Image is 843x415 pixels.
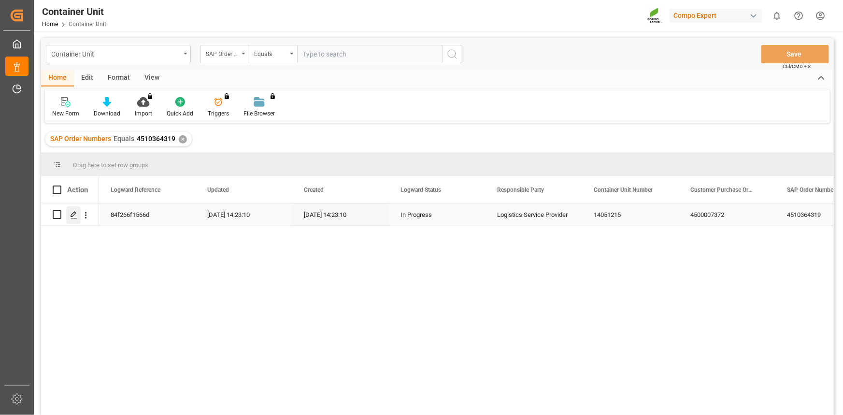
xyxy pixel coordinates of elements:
div: New Form [52,109,79,118]
div: Action [67,186,88,194]
img: Screenshot%202023-09-29%20at%2010.02.21.png_1712312052.png [647,7,663,24]
div: Container Unit [51,47,180,59]
div: 4500007372 [679,203,775,226]
div: In Progress [400,204,474,226]
span: Equals [114,135,134,143]
button: Help Center [788,5,810,27]
div: [DATE] 14:23:10 [196,203,292,226]
button: show 0 new notifications [766,5,788,27]
button: Compo Expert [670,6,766,25]
span: Logward Status [400,186,441,193]
span: Ctrl/CMD + S [783,63,811,70]
span: 4510364319 [137,135,175,143]
span: Drag here to set row groups [73,161,148,169]
span: SAP Order Numbers [50,135,111,143]
div: 84f266f1566d [99,203,196,226]
button: open menu [46,45,191,63]
div: SAP Order Numbers [206,47,239,58]
div: Container Unit [42,4,106,19]
div: Download [94,109,120,118]
input: Type to search [297,45,442,63]
span: Updated [207,186,229,193]
button: Save [761,45,829,63]
a: Home [42,21,58,28]
div: Home [41,70,74,86]
div: Quick Add [167,109,193,118]
span: Created [304,186,324,193]
span: Container Unit Number [594,186,653,193]
button: search button [442,45,462,63]
div: Format [100,70,137,86]
div: Edit [74,70,100,86]
div: [DATE] 14:23:10 [292,203,389,226]
div: Compo Expert [670,9,762,23]
span: Logward Reference [111,186,160,193]
button: open menu [200,45,249,63]
div: Press SPACE to select this row. [41,203,99,226]
div: ✕ [179,135,187,143]
span: SAP Order Numbers [787,186,838,193]
span: Responsible Party [497,186,544,193]
span: Customer Purchase Order Numbers [690,186,755,193]
div: Equals [254,47,287,58]
div: Logistics Service Provider [486,203,582,226]
div: 14051215 [582,203,679,226]
div: View [137,70,167,86]
button: open menu [249,45,297,63]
